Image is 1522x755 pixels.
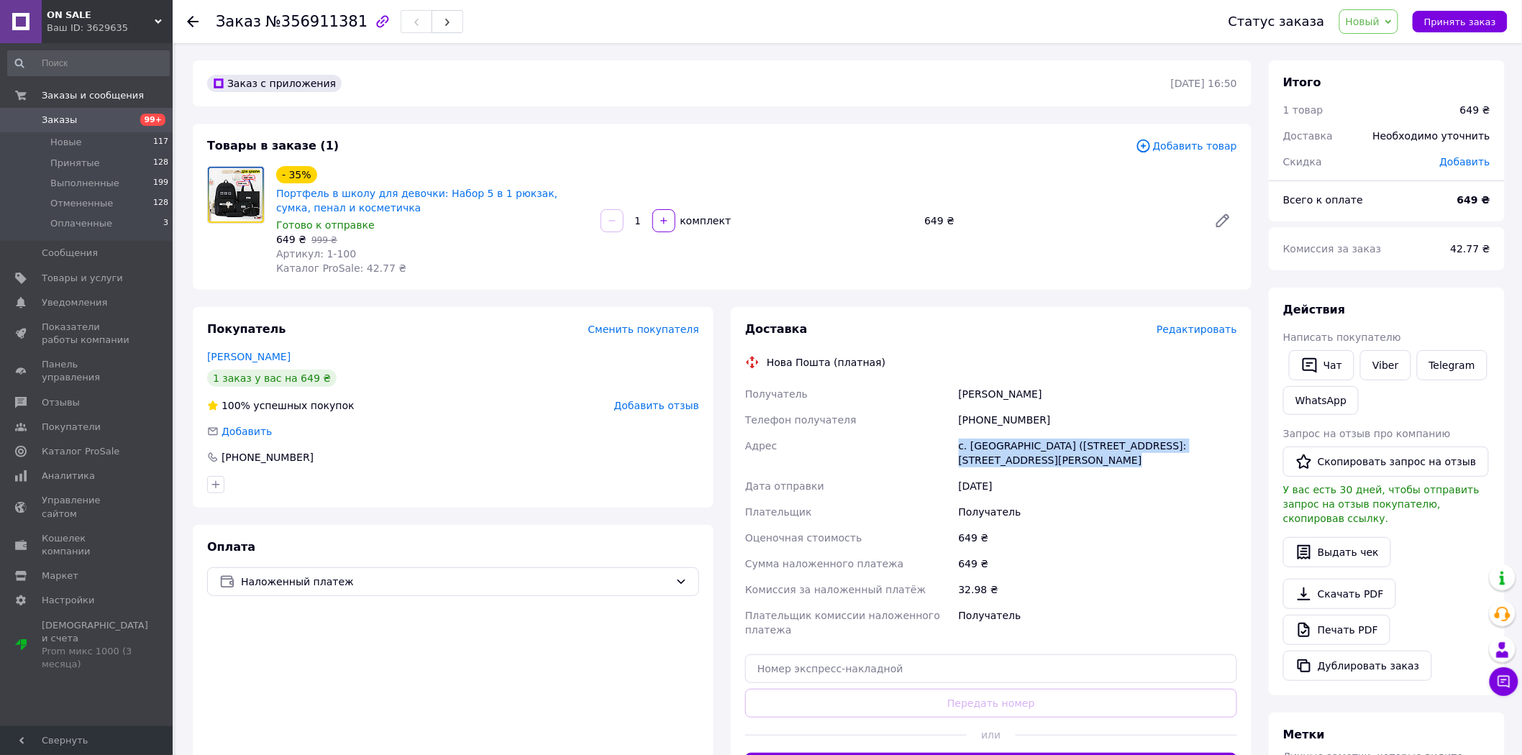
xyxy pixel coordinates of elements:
[42,296,107,309] span: Уведомления
[956,551,1240,577] div: 649 ₴
[42,321,133,347] span: Показатели работы компании
[50,136,82,149] span: Новые
[42,247,98,260] span: Сообщения
[956,577,1240,603] div: 32.98 ₴
[745,610,940,636] span: Плательщик комиссии наложенного платежа
[42,645,148,671] div: Prom микс 1000 (3 месяца)
[42,89,144,102] span: Заказы и сообщения
[187,14,199,29] div: Вернуться назад
[153,136,168,149] span: 117
[745,584,926,595] span: Комиссия за наложенный платёж
[42,272,123,285] span: Товары и услуги
[216,13,261,30] span: Заказ
[1283,428,1451,439] span: Запрос на отзыв про компанию
[745,558,904,569] span: Сумма наложенного платежа
[42,445,119,458] span: Каталог ProSale
[42,114,77,127] span: Заказы
[1440,156,1490,168] span: Добавить
[1171,78,1237,89] time: [DATE] 16:50
[1283,484,1480,524] span: У вас есть 30 дней, чтобы отправить запрос на отзыв покупателю, скопировав ссылку.
[956,433,1240,473] div: с. [GEOGRAPHIC_DATA] ([STREET_ADDRESS]: [STREET_ADDRESS][PERSON_NAME]
[222,426,272,437] span: Добавить
[153,197,168,210] span: 128
[677,214,733,228] div: комплект
[140,114,165,126] span: 99+
[1283,303,1346,316] span: Действия
[265,13,368,30] span: №356911381
[1283,130,1333,142] span: Доставка
[1490,667,1518,696] button: Чат с покупателем
[956,407,1240,433] div: [PHONE_NUMBER]
[956,499,1240,525] div: Получатель
[222,400,250,411] span: 100%
[1283,194,1363,206] span: Всего к оплате
[42,494,133,520] span: Управление сайтом
[1283,728,1325,741] span: Метки
[153,177,168,190] span: 199
[163,217,168,230] span: 3
[956,525,1240,551] div: 649 ₴
[919,211,1203,231] div: 649 ₴
[1283,75,1321,89] span: Итого
[956,603,1240,643] div: Получатель
[1283,243,1382,255] span: Комиссия за заказ
[42,358,133,384] span: Панель управления
[207,398,355,413] div: успешных покупок
[276,234,306,245] span: 649 ₴
[42,594,94,607] span: Настройки
[745,480,824,492] span: Дата отправки
[207,370,337,387] div: 1 заказ у вас на 649 ₴
[42,532,133,558] span: Кошелек компании
[7,50,170,76] input: Поиск
[745,654,1237,683] input: Номер экспресс-накладной
[1136,138,1237,154] span: Добавить товар
[42,619,148,672] span: [DEMOGRAPHIC_DATA] и счета
[42,569,78,582] span: Маркет
[276,166,317,183] div: - 35%
[50,157,100,170] span: Принятые
[745,388,808,400] span: Получатель
[42,470,95,482] span: Аналитика
[614,400,699,411] span: Добавить отзыв
[745,322,808,336] span: Доставка
[956,381,1240,407] div: [PERSON_NAME]
[745,532,862,544] span: Оценочная стоимость
[276,219,375,231] span: Готово к отправке
[276,248,356,260] span: Артикул: 1-100
[276,262,406,274] span: Каталог ProSale: 42.77 ₴
[763,355,889,370] div: Нова Пошта (платная)
[1283,331,1401,343] span: Написать покупателю
[1229,14,1325,29] div: Статус заказа
[1283,156,1322,168] span: Скидка
[208,167,264,223] img: Портфель в школу для девочки: Набор 5 в 1 рюкзак, сумка, пенал и косметичка
[1460,103,1490,117] div: 649 ₴
[1289,350,1354,380] button: Чат
[1283,104,1323,116] span: 1 товар
[588,324,699,335] span: Сменить покупателя
[745,414,857,426] span: Телефон получателя
[42,396,80,409] span: Отзывы
[207,139,339,152] span: Товары в заказе (1)
[50,197,113,210] span: Отмененные
[241,574,670,590] span: Наложенный платеж
[311,235,337,245] span: 999 ₴
[1283,615,1390,645] a: Печать PDF
[1364,120,1499,152] div: Необходимо уточнить
[1283,386,1359,415] a: WhatsApp
[220,450,315,465] div: [PHONE_NUMBER]
[967,728,1016,742] span: или
[1283,537,1391,567] button: Выдать чек
[1360,350,1411,380] a: Viber
[1451,243,1490,255] span: 42.77 ₴
[50,177,119,190] span: Выполненные
[1424,17,1496,27] span: Принять заказ
[153,157,168,170] span: 128
[50,217,112,230] span: Оплаченные
[1157,324,1237,335] span: Редактировать
[956,473,1240,499] div: [DATE]
[745,506,812,518] span: Плательщик
[207,322,286,336] span: Покупатель
[1283,447,1489,477] button: Скопировать запрос на отзыв
[1283,651,1432,681] button: Дублировать заказ
[1417,350,1487,380] a: Telegram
